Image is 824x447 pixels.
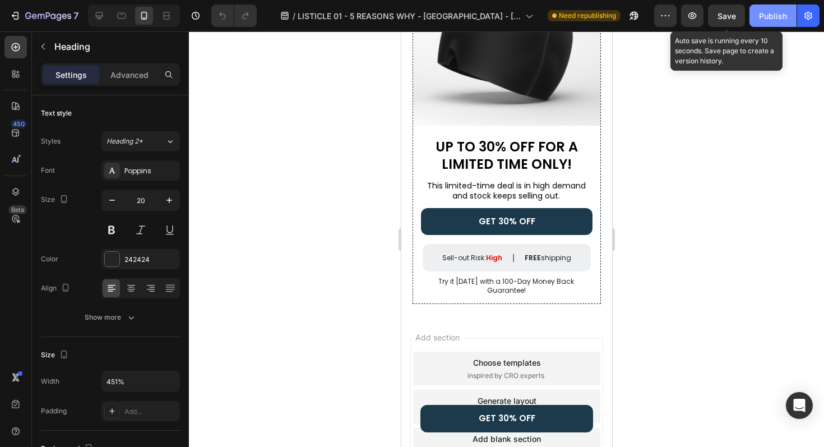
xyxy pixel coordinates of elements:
[20,177,191,204] a: GET 30% OFF
[41,281,72,296] div: Align
[559,11,616,21] span: Need republishing
[66,339,143,349] span: inspired by CRO experts
[85,222,101,231] strong: High
[41,348,71,363] div: Size
[110,69,149,81] p: Advanced
[708,4,745,27] button: Save
[749,4,797,27] button: Publish
[293,10,295,22] span: /
[11,119,27,128] div: 450
[4,4,84,27] button: 7
[41,254,58,264] div: Color
[123,222,170,231] p: shipping
[76,363,135,375] div: Generate layout
[759,10,787,22] div: Publish
[102,371,179,391] input: Auto
[12,105,199,142] h2: UP TO 30% OFF FOR A LIMITED TIME ONLY!
[73,9,78,22] p: 7
[124,255,177,265] div: 242424
[123,222,140,231] strong: FREE
[54,40,175,53] p: Heading
[41,108,72,118] div: Text style
[124,407,177,417] div: Add...
[17,149,192,169] p: This limited-time deal is in high demand and stock keeps selling out.
[211,4,257,27] div: Undo/Redo
[717,11,736,21] span: Save
[55,69,87,81] p: Settings
[101,131,180,151] button: Heading 2*
[41,192,71,208] div: Size
[10,300,63,312] span: Add section
[41,307,180,328] button: Show more
[85,312,137,323] div: Show more
[77,184,134,196] span: GET 30% OFF
[41,222,101,231] p: Sell-out Risk:
[72,325,140,337] div: Choose templates
[41,165,55,176] div: Font
[107,136,143,146] span: Heading 2*
[401,31,612,447] iframe: Design area
[124,166,177,176] div: Poppins
[41,136,61,146] div: Styles
[23,246,187,263] p: Try it [DATE] with a 100-Day Money Back Guarantee!
[41,376,59,386] div: Width
[111,220,113,232] p: |
[8,205,27,214] div: Beta
[298,10,521,22] span: LISTICLE 01 - 5 REASONS WHY - [GEOGRAPHIC_DATA] - [GEOGRAPHIC_DATA] - [DATE]
[41,406,67,416] div: Padding
[786,392,813,419] div: Open Intercom Messenger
